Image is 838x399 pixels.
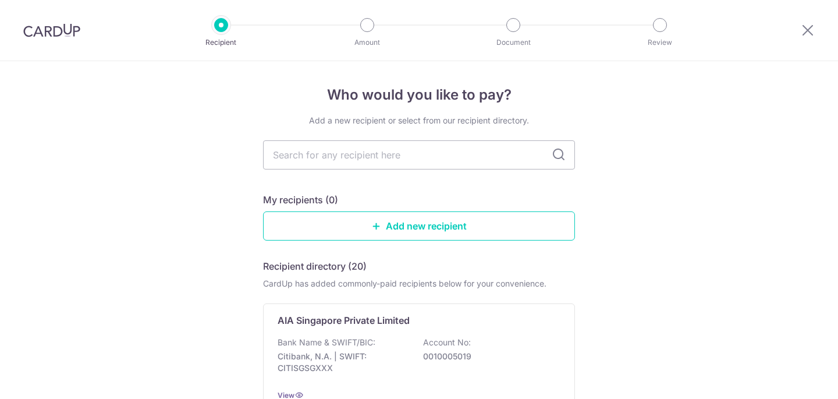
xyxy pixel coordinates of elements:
[423,351,553,362] p: 0010005019
[278,313,410,327] p: AIA Singapore Private Limited
[278,351,408,374] p: Citibank, N.A. | SWIFT: CITISGSGXXX
[263,140,575,170] input: Search for any recipient here
[278,337,375,348] p: Bank Name & SWIFT/BIC:
[423,337,471,348] p: Account No:
[263,259,367,273] h5: Recipient directory (20)
[178,37,264,48] p: Recipient
[263,115,575,126] div: Add a new recipient or select from our recipient directory.
[263,193,338,207] h5: My recipients (0)
[263,211,575,241] a: Add new recipient
[263,278,575,289] div: CardUp has added commonly-paid recipients below for your convenience.
[23,23,80,37] img: CardUp
[763,364,826,393] iframe: Opens a widget where you can find more information
[617,37,703,48] p: Review
[470,37,556,48] p: Document
[324,37,410,48] p: Amount
[263,84,575,105] h4: Who would you like to pay?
